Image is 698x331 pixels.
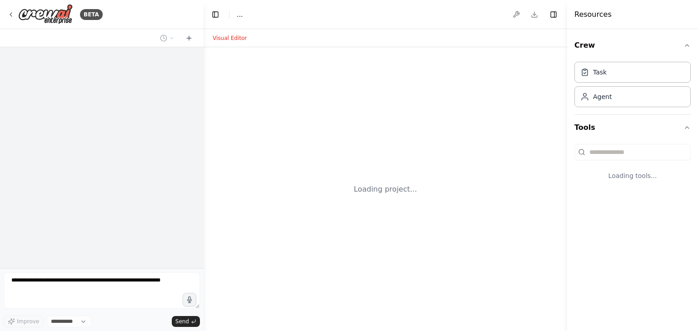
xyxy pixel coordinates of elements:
[172,316,200,327] button: Send
[18,4,73,25] img: Logo
[4,316,43,327] button: Improve
[574,164,691,188] div: Loading tools...
[80,9,103,20] div: BETA
[209,8,222,21] button: Hide left sidebar
[207,33,252,44] button: Visual Editor
[574,115,691,140] button: Tools
[182,33,196,44] button: Start a new chat
[175,318,189,325] span: Send
[354,184,417,195] div: Loading project...
[574,33,691,58] button: Crew
[237,10,243,19] nav: breadcrumb
[593,68,607,77] div: Task
[237,10,243,19] span: ...
[574,58,691,114] div: Crew
[156,33,178,44] button: Switch to previous chat
[593,92,612,101] div: Agent
[574,9,612,20] h4: Resources
[547,8,560,21] button: Hide right sidebar
[17,318,39,325] span: Improve
[183,293,196,306] button: Click to speak your automation idea
[574,140,691,195] div: Tools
